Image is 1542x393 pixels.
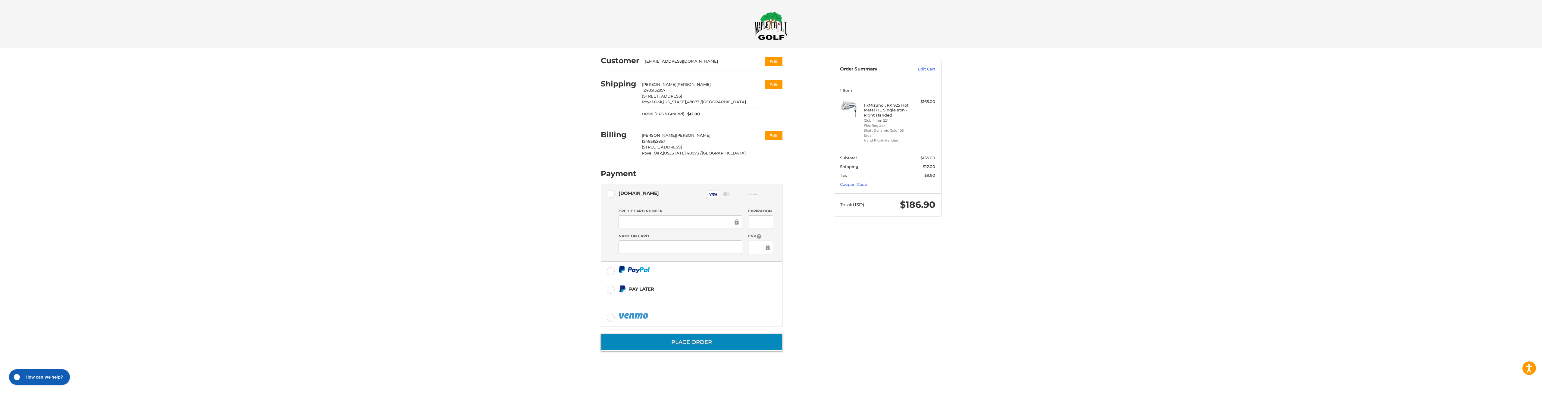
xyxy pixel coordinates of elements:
[642,111,684,117] span: UPS® (UPS® Ground)
[619,285,626,293] img: Pay Later icon
[642,94,682,98] span: [STREET_ADDRESS]
[748,208,773,214] label: Expiration
[645,58,753,64] div: [EMAIL_ADDRESS][DOMAIN_NAME]
[601,169,636,178] h2: Payment
[905,66,935,72] a: Edit Cart
[840,164,858,169] span: Shipping
[864,123,910,128] li: Flex Regular
[687,151,702,155] span: 48073 /
[629,284,744,294] div: Pay Later
[601,56,639,65] h2: Customer
[840,88,935,93] h3: 1 Item
[840,182,867,187] a: Coupon Code
[663,99,687,104] span: [US_STATE],
[642,99,663,104] span: Royal Oak,
[642,145,682,149] span: [STREET_ADDRESS]
[6,367,72,387] iframe: Gorgias live chat messenger
[765,57,782,66] button: Edit
[642,133,676,138] span: [PERSON_NAME]
[619,312,649,320] img: PayPal icon
[642,139,665,144] span: 12485152857
[840,202,864,207] span: Total (USD)
[687,99,702,104] span: 48073 /
[1492,377,1542,393] iframe: Google Customer Reviews
[601,79,636,89] h2: Shipping
[676,82,711,87] span: [PERSON_NAME]
[840,155,857,160] span: Subtotal
[642,88,666,92] span: 12485152857
[924,173,935,178] span: $9.90
[765,131,782,140] button: Edit
[754,12,788,40] img: Maple Hill Golf
[619,188,659,198] div: [DOMAIN_NAME]
[702,99,746,104] span: [GEOGRAPHIC_DATA]
[840,66,905,72] h3: Order Summary
[864,103,910,117] h4: 1 x Mizuno JPX 925 Hot Metal HL Single Iron - Right Handed
[864,118,910,123] li: Club 4 Iron 22°
[601,130,636,139] h2: Billing
[702,151,746,155] span: [GEOGRAPHIC_DATA]
[923,164,935,169] span: $12.00
[619,208,742,214] label: Credit Card Number
[765,80,782,89] button: Edit
[642,82,676,87] span: [PERSON_NAME]
[840,173,847,178] span: Tax
[864,138,910,143] li: Hand Right-Handed
[911,99,935,105] div: $165.00
[663,151,687,155] span: [US_STATE],
[601,334,782,351] button: Place Order
[920,155,935,160] span: $165.00
[684,111,700,117] span: $12.00
[619,295,744,301] iframe: PayPal Message 1
[900,199,935,210] span: $186.90
[676,133,710,138] span: [PERSON_NAME]
[619,233,742,239] label: Name on Card
[619,266,650,273] img: PayPal icon
[748,233,773,239] label: CVV
[864,128,910,138] li: Shaft Dynamic Gold 105 Steel
[642,151,663,155] span: Royal Oak,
